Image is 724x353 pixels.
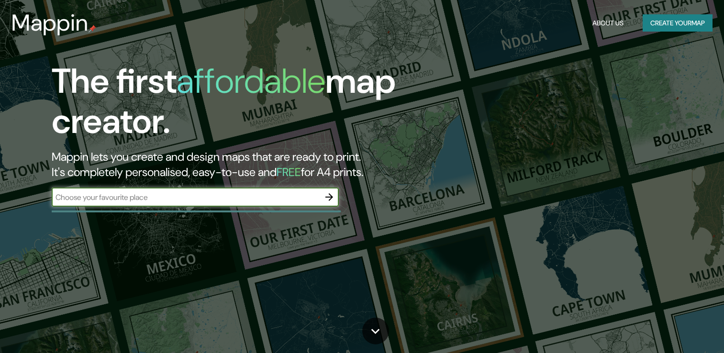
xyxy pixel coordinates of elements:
h1: affordable [177,59,325,103]
h1: The first map creator. [52,61,414,149]
button: Create yourmap [643,14,713,32]
h3: Mappin [11,10,89,36]
h5: FREE [277,165,301,179]
img: mappin-pin [89,25,96,33]
h2: Mappin lets you create and design maps that are ready to print. It's completely personalised, eas... [52,149,414,180]
input: Choose your favourite place [52,192,320,203]
button: About Us [589,14,627,32]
